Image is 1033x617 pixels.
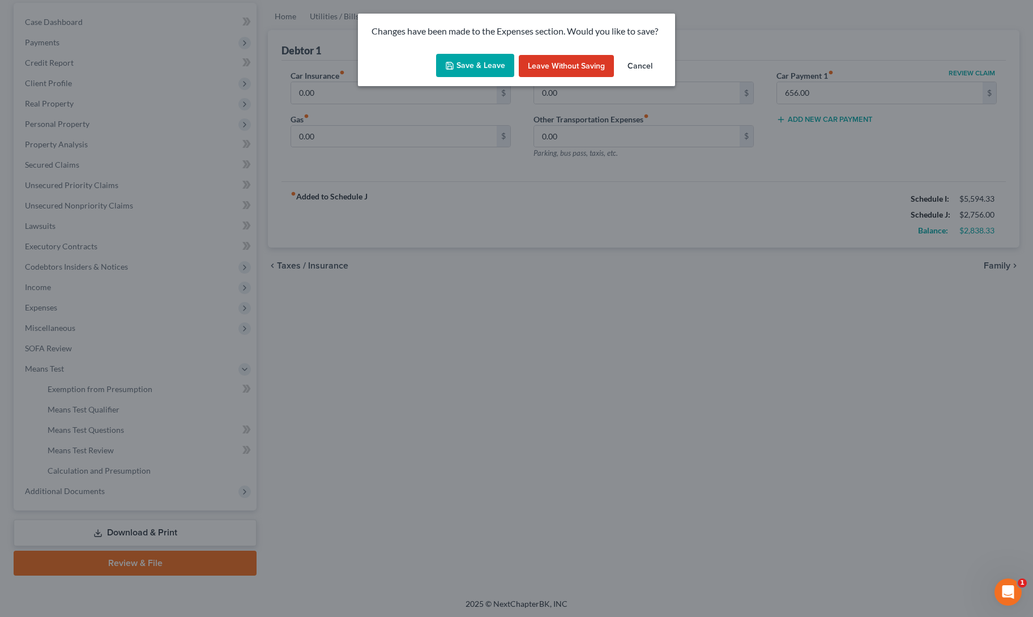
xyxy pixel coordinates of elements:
iframe: Intercom live chat [994,578,1022,606]
p: Changes have been made to the Expenses section. Would you like to save? [372,25,661,38]
button: Leave without Saving [519,55,614,78]
span: 1 [1018,578,1027,588]
button: Save & Leave [436,54,514,78]
button: Cancel [618,55,661,78]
